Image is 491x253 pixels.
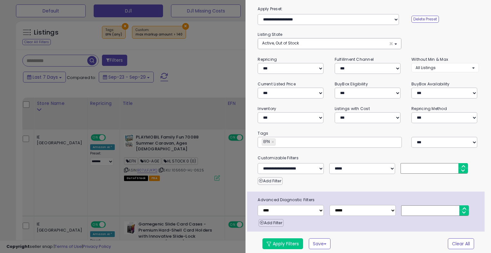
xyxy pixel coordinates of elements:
[258,177,282,185] button: Add Filter
[262,238,303,249] button: Apply Filters
[258,38,401,49] button: Active, Out of Stock ×
[411,16,439,23] button: Delete Preset
[253,196,484,203] span: Advanced Diagnostic Filters
[253,154,483,162] small: Customizable Filters
[258,57,277,62] small: Repricing
[258,106,276,111] small: Inventory
[262,139,270,144] span: EFN
[271,139,275,145] a: ×
[411,57,448,62] small: Without Min & Max
[335,57,374,62] small: Fulfillment Channel
[262,40,299,46] span: Active, Out of Stock
[253,130,483,137] small: Tags
[411,106,447,111] small: Repricing Method
[416,65,436,70] span: All Listings
[335,81,368,87] small: BuyBox Eligibility
[258,81,295,87] small: Current Listed Price
[411,63,479,72] button: All Listings
[335,106,370,111] small: Listings with Cost
[259,219,283,227] button: Add Filter
[411,81,449,87] small: BuyBox Availability
[253,5,483,12] label: Apply Preset:
[309,238,331,249] button: Save
[258,32,282,37] small: Listing State
[448,238,474,249] button: Clear All
[389,40,393,47] span: ×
